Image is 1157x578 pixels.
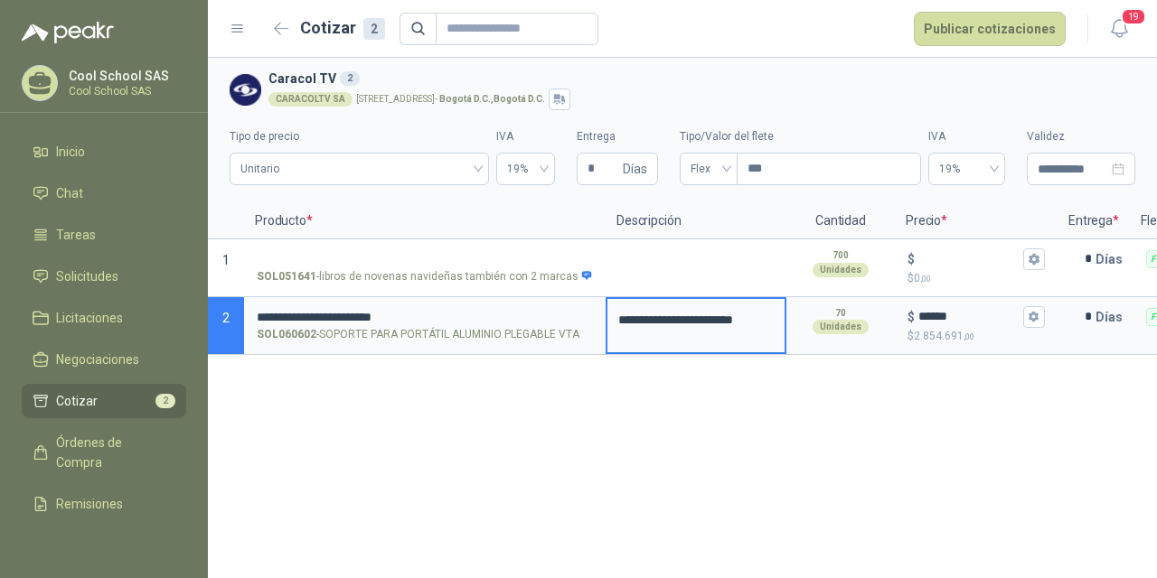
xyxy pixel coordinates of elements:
[300,15,385,41] h2: Cotizar
[813,263,869,277] div: Unidades
[908,270,1045,287] p: $
[230,74,261,106] img: Company Logo
[895,203,1058,239] p: Precio
[56,350,139,369] span: Negociaciones
[268,69,1128,89] h3: Caracol TV
[1023,248,1045,270] button: $$0,00
[222,311,230,325] span: 2
[244,203,606,239] p: Producto
[928,128,1005,145] label: IVA
[680,128,921,145] label: Tipo/Valor del flete
[920,274,931,284] span: ,00
[908,328,1045,345] p: $
[691,155,727,182] span: Flex
[22,301,186,335] a: Licitaciones
[1027,128,1135,145] label: Validez
[257,326,579,343] p: - SOPORTE PARA PORTÁTIL ALUMINIO PLEGABLE VTA
[914,12,1066,46] button: Publicar cotizaciones
[918,310,1020,323] input: $$2.854.691,00
[257,268,316,285] strong: SOL051641
[22,384,186,418] a: Cotizar2
[606,203,786,239] p: Descripción
[22,259,186,294] a: Solicitudes
[22,528,186,563] a: Configuración
[22,425,186,480] a: Órdenes de Compra
[56,142,85,162] span: Inicio
[439,94,545,104] strong: Bogotá D.C. , Bogotá D.C.
[786,203,895,239] p: Cantidad
[56,391,98,411] span: Cotizar
[155,394,175,408] span: 2
[22,135,186,169] a: Inicio
[1023,306,1045,328] button: $$2.854.691,00
[1121,8,1146,25] span: 19
[257,326,316,343] strong: SOL060602
[507,155,544,182] span: 19%
[964,331,974,341] span: ,00
[22,487,186,521] a: Remisiones
[257,311,593,324] input: SOL060602-SOPORTE PARA PORTÁTIL ALUMINIO PLEGABLE VTA
[56,266,118,286] span: Solicitudes
[56,308,123,328] span: Licitaciones
[813,320,869,334] div: Unidades
[56,433,169,472] span: Órdenes de Compra
[1058,203,1130,239] p: Entrega
[268,92,353,107] div: CARACOLTV SA
[914,272,931,284] span: 0
[22,22,114,43] img: Logo peakr
[832,248,849,263] p: 700
[1096,241,1130,277] p: Días
[496,128,555,145] label: IVA
[22,176,186,210] a: Chat
[908,307,915,327] p: $
[56,225,96,245] span: Tareas
[340,71,360,86] div: 2
[939,155,994,182] span: 19%
[69,86,182,97] p: Cool School SAS
[363,18,385,40] div: 2
[69,70,182,82] p: Cool School SAS
[22,342,186,377] a: Negociaciones
[56,183,83,203] span: Chat
[918,252,1020,266] input: $$0,00
[1103,13,1135,45] button: 19
[230,128,489,145] label: Tipo de precio
[1096,299,1130,335] p: Días
[22,218,186,252] a: Tareas
[908,249,915,269] p: $
[222,253,230,267] span: 1
[240,155,478,182] span: Unitario
[835,306,846,321] p: 70
[356,95,545,104] p: [STREET_ADDRESS] -
[56,494,123,514] span: Remisiones
[577,128,658,145] label: Entrega
[623,154,647,184] span: Días
[257,268,593,285] p: - libros de novenas navideñas también con 2 marcas
[914,330,974,342] span: 2.854.691
[257,253,593,266] input: SOL051641-libros de novenas navideñas también con 2 marcas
